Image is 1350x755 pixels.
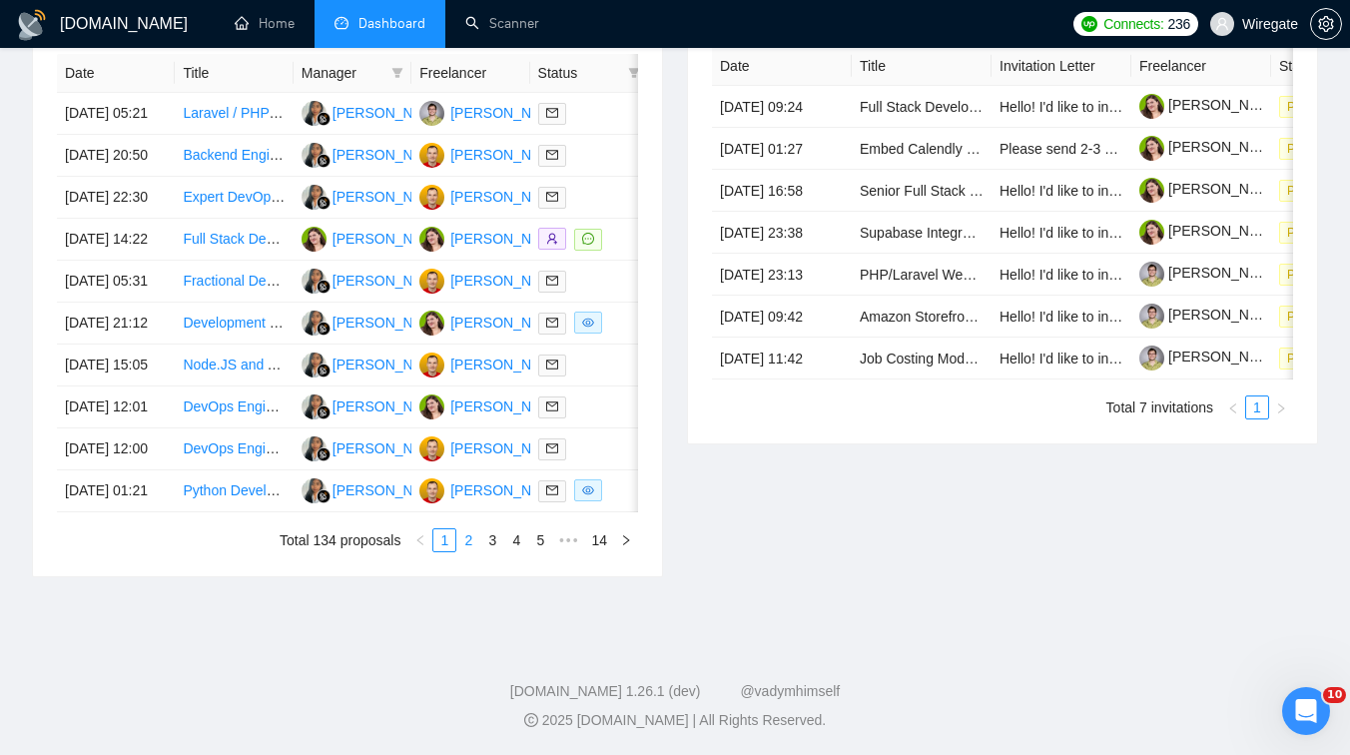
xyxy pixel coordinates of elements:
[433,529,455,551] a: 1
[432,528,456,552] li: 1
[57,345,175,386] td: [DATE] 15:05
[183,189,491,205] a: Expert DevOps Engineer for Nginx Headers Issue
[628,67,640,79] span: filter
[1245,395,1269,419] li: 1
[546,149,558,161] span: mail
[175,177,293,219] td: Expert DevOps Engineer for Nginx Headers Issue
[1269,395,1293,419] li: Next Page
[333,312,447,334] div: [PERSON_NAME]
[175,303,293,345] td: Development support for Grafana dashboards on AWS
[538,62,620,84] span: Status
[387,58,407,88] span: filter
[411,54,529,93] th: Freelancer
[358,15,425,32] span: Dashboard
[712,254,852,296] td: [DATE] 23:13
[302,272,447,288] a: GA[PERSON_NAME]
[1279,98,1347,114] a: Pending
[302,436,327,461] img: GA
[712,47,852,86] th: Date
[57,219,175,261] td: [DATE] 14:22
[582,484,594,496] span: eye
[1275,402,1287,414] span: right
[1310,8,1342,40] button: setting
[302,311,327,336] img: GA
[585,529,613,551] a: 14
[317,322,331,336] img: gigradar-bm.png
[1221,395,1245,419] button: left
[546,317,558,329] span: mail
[546,484,558,496] span: mail
[175,54,293,93] th: Title
[1279,264,1339,286] span: Pending
[419,146,565,162] a: MS[PERSON_NAME]
[302,230,447,246] a: MS[PERSON_NAME]
[235,15,295,32] a: homeHome
[302,146,447,162] a: GA[PERSON_NAME]
[183,482,744,498] a: Python Developer for AI Video Dubbing Pipeline (Multi-Speaker, Multi-Language, Lip-Sync)
[992,47,1131,86] th: Invitation Letter
[335,16,348,30] span: dashboard
[852,338,992,379] td: Job Costing Module Development for Finale Inventory Software
[1139,223,1283,239] a: [PERSON_NAME]
[317,112,331,126] img: gigradar-bm.png
[1139,265,1283,281] a: [PERSON_NAME]
[1139,262,1164,287] img: c1gwoEKIlC_Wi2DszKySc9WIGaDL48etO9Wx00h1px-SihIzaoxUlzshEpyTrcmfOE
[465,15,539,32] a: searchScanner
[419,185,444,210] img: MS
[302,353,327,377] img: GA
[280,528,400,552] li: Total 134 proposals
[450,186,565,208] div: [PERSON_NAME]
[302,188,447,204] a: GA[PERSON_NAME]
[1106,395,1213,419] li: Total 7 invitations
[1000,141,1348,157] span: Please send 2-3 ads you've created in the past for SaaS
[524,713,538,727] span: copyright
[333,354,447,376] div: [PERSON_NAME]
[302,62,383,84] span: Manager
[408,528,432,552] li: Previous Page
[302,397,447,413] a: GA[PERSON_NAME]
[302,314,447,330] a: GA[PERSON_NAME]
[1215,17,1229,31] span: user
[450,395,565,417] div: [PERSON_NAME]
[1081,16,1097,32] img: upwork-logo.png
[175,219,293,261] td: Full Stack Developer (Laravel, React/Next.js) for fixing calculation on private SaaS
[1139,181,1283,197] a: [PERSON_NAME]
[183,315,521,331] a: Development support for Grafana dashboards on AWS
[317,196,331,210] img: gigradar-bm.png
[1139,304,1164,329] img: c1gwoEKIlC_Wi2DszKySc9WIGaDL48etO9Wx00h1px-SihIzaoxUlzshEpyTrcmfOE
[546,107,558,119] span: mail
[183,231,692,247] a: Full Stack Developer (Laravel, React/Next.js) for fixing calculation on private SaaS
[620,534,632,546] span: right
[852,296,992,338] td: Amazon Storefront Data Analysis Using Jungle Scout or Helium 10 API
[712,86,852,128] td: [DATE] 09:24
[480,528,504,552] li: 3
[419,272,565,288] a: MS[PERSON_NAME]
[317,364,331,377] img: gigradar-bm.png
[302,439,447,455] a: GA[PERSON_NAME]
[1139,307,1283,323] a: [PERSON_NAME]
[302,394,327,419] img: GA
[852,86,992,128] td: Full Stack Developer (Laravel, React/Next.js) for fixing calculation on private SaaS
[582,233,594,245] span: message
[1139,346,1164,371] img: c1gwoEKIlC_Wi2DszKySc9WIGaDL48etO9Wx00h1px-SihIzaoxUlzshEpyTrcmfOE
[1279,266,1347,282] a: Pending
[1279,182,1347,198] a: Pending
[302,143,327,168] img: GA
[1221,395,1245,419] li: Previous Page
[450,270,565,292] div: [PERSON_NAME]
[546,359,558,371] span: mail
[1279,138,1339,160] span: Pending
[505,529,527,551] a: 4
[1246,396,1268,418] a: 1
[419,311,444,336] img: MS
[450,228,565,250] div: [PERSON_NAME]
[1282,687,1330,735] iframe: Intercom live chat
[450,102,565,124] div: [PERSON_NAME]
[419,227,444,252] img: MS
[175,345,293,386] td: Node.JS and Angular Developer for Existing Application Enhancement
[175,93,293,135] td: Laravel / PHP Developer Needed to Diagnose and Restore Website
[183,273,506,289] a: Fractional DevOps Engineer — Heroku Optimization
[57,428,175,470] td: [DATE] 12:00
[1279,350,1347,366] a: Pending
[183,440,757,456] a: DevOps Engineer for Infrastructure Setup on Hetzner (Kubernetes, CI/CD, Java Spring Boot)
